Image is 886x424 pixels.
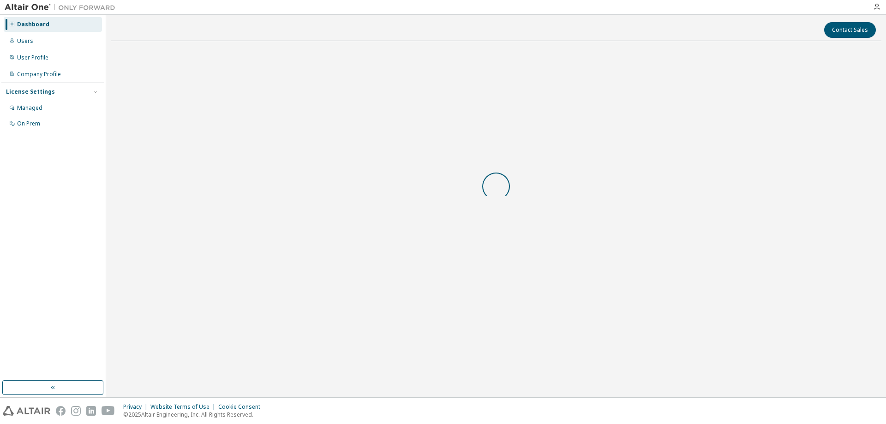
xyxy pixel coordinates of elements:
div: Dashboard [17,21,49,28]
div: Cookie Consent [218,403,266,411]
img: altair_logo.svg [3,406,50,416]
div: License Settings [6,88,55,96]
div: On Prem [17,120,40,127]
img: youtube.svg [102,406,115,416]
div: User Profile [17,54,48,61]
div: Privacy [123,403,150,411]
div: Users [17,37,33,45]
div: Website Terms of Use [150,403,218,411]
div: Company Profile [17,71,61,78]
img: linkedin.svg [86,406,96,416]
div: Managed [17,104,42,112]
img: Altair One [5,3,120,12]
p: © 2025 Altair Engineering, Inc. All Rights Reserved. [123,411,266,418]
button: Contact Sales [824,22,876,38]
img: instagram.svg [71,406,81,416]
img: facebook.svg [56,406,66,416]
